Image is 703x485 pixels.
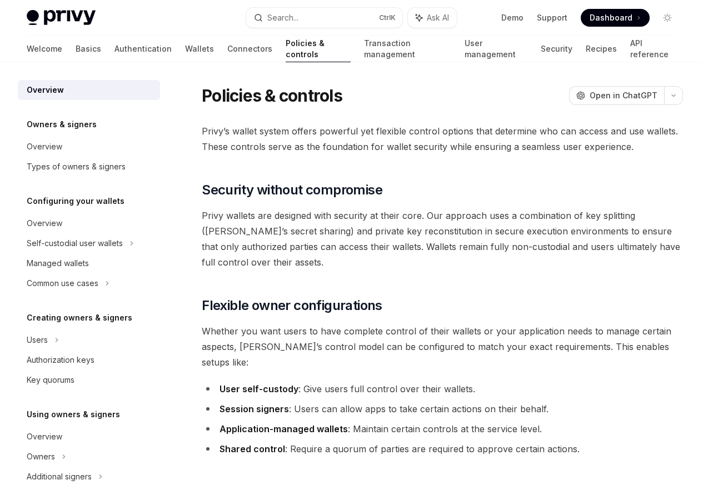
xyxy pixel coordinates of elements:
div: Overview [27,430,62,443]
a: Overview [18,80,160,100]
span: Security without compromise [202,181,382,199]
a: User management [465,36,527,62]
h5: Owners & signers [27,118,97,131]
a: Authentication [114,36,172,62]
a: Overview [18,137,160,157]
a: Transaction management [364,36,452,62]
strong: Shared control [220,443,285,454]
div: Additional signers [27,470,92,483]
button: Ask AI [408,8,457,28]
a: Overview [18,427,160,447]
a: Overview [18,213,160,233]
li: : Users can allow apps to take certain actions on their behalf. [202,401,683,417]
strong: Session signers [220,403,289,414]
a: Demo [501,12,523,23]
span: Whether you want users to have complete control of their wallets or your application needs to man... [202,323,683,370]
div: Authorization keys [27,353,94,367]
a: Support [537,12,567,23]
span: Open in ChatGPT [590,90,657,101]
a: Recipes [586,36,617,62]
a: Basics [76,36,101,62]
a: Authorization keys [18,350,160,370]
img: light logo [27,10,96,26]
span: Ask AI [427,12,449,23]
button: Toggle dark mode [659,9,676,27]
span: Privy’s wallet system offers powerful yet flexible control options that determine who can access ... [202,123,683,154]
span: Flexible owner configurations [202,297,382,314]
a: Types of owners & signers [18,157,160,177]
li: : Give users full control over their wallets. [202,381,683,397]
div: Overview [27,83,64,97]
a: API reference [630,36,676,62]
div: Owners [27,450,55,463]
span: Dashboard [590,12,632,23]
div: Self-custodial user wallets [27,237,123,250]
div: Overview [27,217,62,230]
h1: Policies & controls [202,86,342,106]
a: Key quorums [18,370,160,390]
button: Search...CtrlK [246,8,402,28]
div: Overview [27,140,62,153]
a: Connectors [227,36,272,62]
div: Search... [267,11,298,24]
li: : Require a quorum of parties are required to approve certain actions. [202,441,683,457]
a: Wallets [185,36,214,62]
button: Open in ChatGPT [569,86,664,105]
div: Key quorums [27,373,74,387]
h5: Configuring your wallets [27,194,124,208]
span: Privy wallets are designed with security at their core. Our approach uses a combination of key sp... [202,208,683,270]
a: Dashboard [581,9,650,27]
div: Managed wallets [27,257,89,270]
div: Users [27,333,48,347]
a: Policies & controls [286,36,351,62]
h5: Creating owners & signers [27,311,132,324]
li: : Maintain certain controls at the service level. [202,421,683,437]
div: Types of owners & signers [27,160,126,173]
div: Common use cases [27,277,98,290]
strong: Application-managed wallets [220,423,348,434]
span: Ctrl K [379,13,396,22]
a: Managed wallets [18,253,160,273]
a: Security [541,36,572,62]
strong: User self-custody [220,383,298,394]
h5: Using owners & signers [27,408,120,421]
a: Welcome [27,36,62,62]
